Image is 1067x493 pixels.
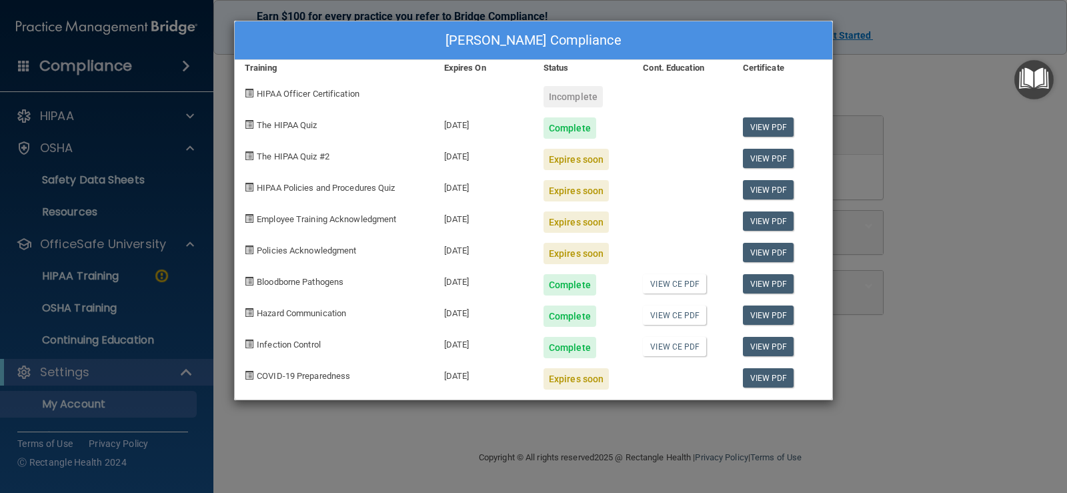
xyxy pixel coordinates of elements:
div: Complete [544,337,596,358]
button: Open Resource Center [1014,60,1054,99]
div: Complete [544,306,596,327]
a: View PDF [743,149,794,168]
span: Bloodborne Pathogens [257,277,343,287]
div: [DATE] [434,296,533,327]
div: Incomplete [544,86,603,107]
div: [PERSON_NAME] Compliance [235,21,832,60]
div: [DATE] [434,139,533,170]
div: Training [235,60,434,76]
span: The HIPAA Quiz [257,120,317,130]
a: View CE PDF [643,337,706,356]
a: View PDF [743,243,794,262]
div: [DATE] [434,327,533,358]
div: Expires soon [544,243,609,264]
div: Expires soon [544,211,609,233]
span: COVID-19 Preparedness [257,371,350,381]
span: Infection Control [257,340,321,350]
span: The HIPAA Quiz #2 [257,151,329,161]
a: View PDF [743,211,794,231]
div: [DATE] [434,233,533,264]
a: View PDF [743,337,794,356]
a: View PDF [743,306,794,325]
span: Employee Training Acknowledgment [257,214,396,224]
a: View PDF [743,274,794,294]
span: HIPAA Officer Certification [257,89,359,99]
div: Status [533,60,633,76]
div: Certificate [733,60,832,76]
a: View PDF [743,368,794,388]
div: Complete [544,117,596,139]
a: View PDF [743,180,794,199]
div: Cont. Education [633,60,732,76]
div: Expires soon [544,180,609,201]
div: Expires On [434,60,533,76]
a: View CE PDF [643,306,706,325]
div: [DATE] [434,264,533,296]
div: Complete [544,274,596,296]
span: Hazard Communication [257,308,346,318]
div: [DATE] [434,107,533,139]
span: HIPAA Policies and Procedures Quiz [257,183,395,193]
div: [DATE] [434,170,533,201]
div: [DATE] [434,358,533,390]
a: View CE PDF [643,274,706,294]
div: Expires soon [544,368,609,390]
div: Expires soon [544,149,609,170]
a: View PDF [743,117,794,137]
div: [DATE] [434,201,533,233]
span: Policies Acknowledgment [257,245,356,256]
